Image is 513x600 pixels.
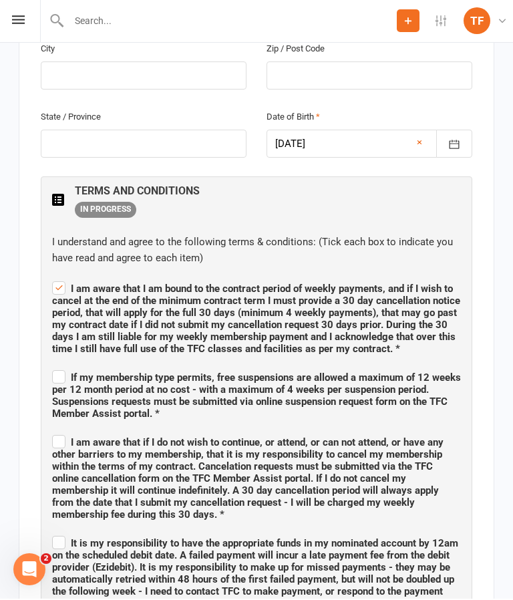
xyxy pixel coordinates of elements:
label: Date of Birth [267,112,320,126]
input: Search... [65,13,397,31]
div: I understand and agree to the following terms & conditions: (Tick each box to indicate you have r... [52,235,461,267]
iframe: Intercom live chat [13,555,45,587]
label: State / Province [41,112,101,126]
label: Zip / Post Code [267,43,325,57]
div: TF [464,9,490,35]
span: 2 [41,555,51,565]
label: City [41,43,55,57]
span: IN PROGRESS [75,203,136,219]
h3: TERMS AND CONDITIONS [75,186,200,198]
span: If my membership type permits, free suspensions are allowed a maximum of 12 weeks per 12 month pe... [52,373,461,421]
span: I am aware that if I do not wish to continue, or attend, or can not attend, or have any other bar... [52,438,444,522]
a: × [417,136,422,152]
span: I am aware that I am bound to the contract period of weekly payments, and if I wish to cancel at ... [52,284,460,356]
